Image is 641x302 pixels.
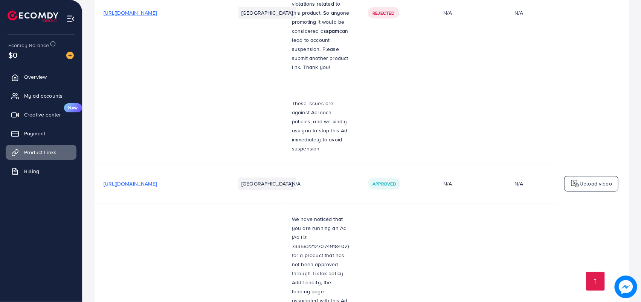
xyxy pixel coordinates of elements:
[615,276,637,298] img: image
[64,103,82,112] span: New
[66,52,74,59] img: image
[6,145,76,160] a: Product Links
[24,111,61,118] span: Creative center
[443,9,496,17] div: N/A
[6,69,76,84] a: Overview
[24,149,56,156] span: Product Links
[292,99,350,153] p: These issues are against Adreach policies, and we kindly ask you to stop this Ad immediately to a...
[372,181,396,187] span: Approved
[24,130,45,137] span: Payment
[24,167,39,175] span: Billing
[571,179,580,188] img: logo
[238,178,296,190] li: [GEOGRAPHIC_DATA]
[6,126,76,141] a: Payment
[326,27,339,35] strong: spam
[6,88,76,103] a: My ad accounts
[443,180,496,187] div: N/A
[372,10,394,16] span: Rejected
[292,180,301,187] span: N/A
[514,180,523,187] div: N/A
[66,14,75,23] img: menu
[514,9,523,17] div: N/A
[6,164,76,179] a: Billing
[8,11,58,22] img: logo
[6,107,76,122] a: Creative centerNew
[24,73,47,81] span: Overview
[8,41,49,49] span: Ecomdy Balance
[104,180,157,187] span: [URL][DOMAIN_NAME]
[8,49,17,60] span: $0
[24,92,63,100] span: My ad accounts
[238,7,296,19] li: [GEOGRAPHIC_DATA]
[580,179,612,188] p: Upload video
[104,9,157,17] span: [URL][DOMAIN_NAME]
